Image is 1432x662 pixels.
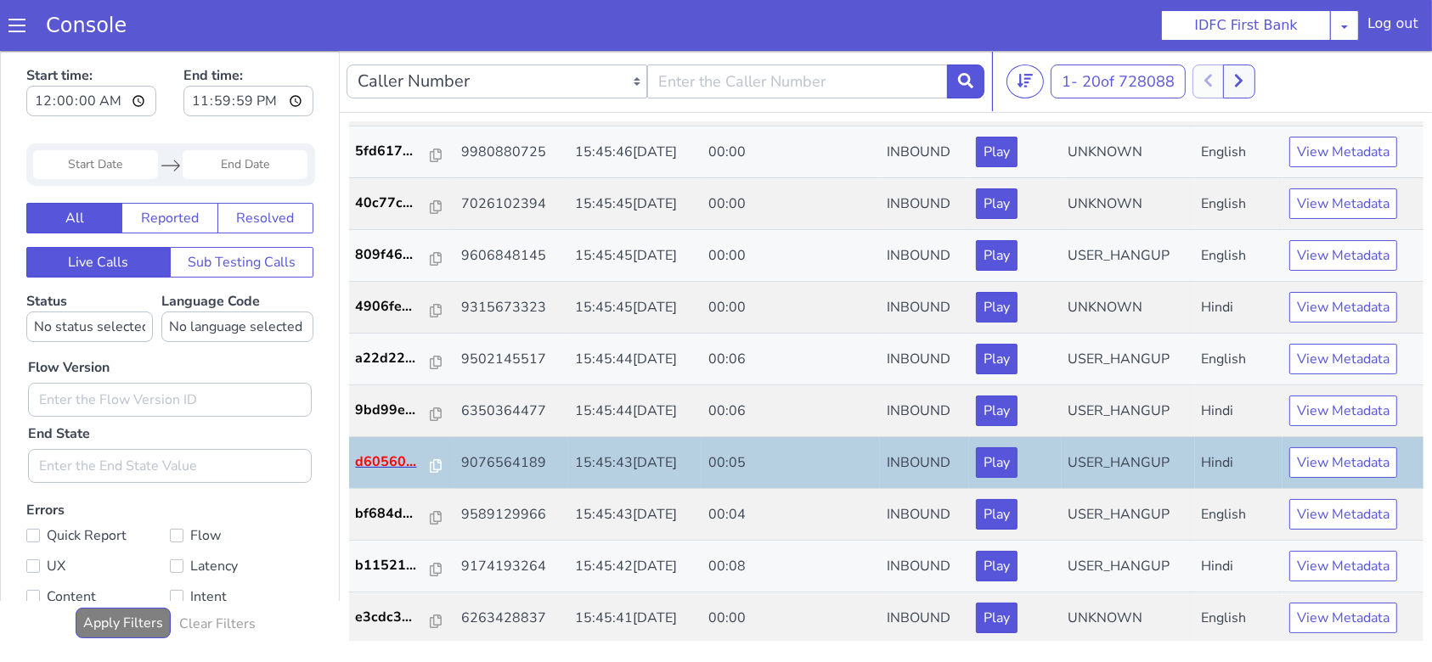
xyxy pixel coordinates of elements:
[702,541,880,593] td: 00:00
[702,490,880,541] td: 00:08
[1367,14,1418,41] div: Log out
[356,556,448,576] a: e3cdc3...
[1289,86,1397,116] button: View Metadata
[1051,14,1186,48] button: 1- 20of 728088
[568,490,702,541] td: 15:45:42[DATE]
[1195,283,1283,334] td: English
[356,452,431,473] p: bf684d...
[568,179,702,231] td: 15:45:45[DATE]
[1289,189,1397,220] button: View Metadata
[356,245,431,266] p: 4906fe...
[28,373,90,393] label: End State
[454,386,568,438] td: 9076564189
[1195,76,1283,127] td: English
[356,452,448,473] a: bf684d...
[976,86,1018,116] button: Play
[28,332,312,366] input: Enter the Flow Version ID
[976,396,1018,427] button: Play
[356,142,431,162] p: 40c77c...
[568,438,702,490] td: 15:45:43[DATE]
[568,541,702,593] td: 15:45:41[DATE]
[568,283,702,334] td: 15:45:44[DATE]
[26,241,153,291] label: Status
[356,349,448,369] a: 9bd99e...
[454,334,568,386] td: 6350364477
[26,196,171,227] button: Live Calls
[1062,76,1195,127] td: UNKNOWN
[1289,293,1397,323] button: View Metadata
[976,448,1018,479] button: Play
[1161,10,1331,41] button: IDFC First Bank
[1289,396,1397,427] button: View Metadata
[1062,490,1195,541] td: USER_HANGUP
[183,35,313,65] input: End time:
[880,76,969,127] td: INBOUND
[880,231,969,283] td: INBOUND
[356,245,448,266] a: 4906fe...
[702,386,880,438] td: 00:05
[1062,127,1195,179] td: UNKNOWN
[33,99,158,128] input: Start Date
[356,297,431,317] p: a22d22...
[880,438,969,490] td: INBOUND
[1289,137,1397,168] button: View Metadata
[1195,541,1283,593] td: English
[976,137,1018,168] button: Play
[1062,283,1195,334] td: USER_HANGUP
[880,490,969,541] td: INBOUND
[26,534,170,558] label: Content
[217,152,313,182] button: Resolved
[880,179,969,231] td: INBOUND
[647,14,948,48] input: Enter the Caller Number
[1195,438,1283,490] td: English
[976,189,1018,220] button: Play
[356,556,431,576] p: e3cdc3...
[26,152,122,182] button: All
[28,398,312,432] input: Enter the End State Value
[76,557,171,587] button: Apply Filters
[28,306,110,327] label: Flow Version
[1289,241,1397,272] button: View Metadata
[1062,438,1195,490] td: USER_HANGUP
[454,541,568,593] td: 6263428837
[454,231,568,283] td: 9315673323
[1289,345,1397,375] button: View Metadata
[702,127,880,179] td: 00:00
[1062,386,1195,438] td: USER_HANGUP
[356,90,448,110] a: 5fd617...
[26,450,313,622] label: Errors
[356,504,448,525] a: b11521...
[880,283,969,334] td: INBOUND
[880,386,969,438] td: INBOUND
[702,438,880,490] td: 00:04
[170,534,313,558] label: Intent
[1195,334,1283,386] td: Hindi
[26,35,156,65] input: Start time:
[568,231,702,283] td: 15:45:45[DATE]
[454,438,568,490] td: 9589129966
[356,401,431,421] p: d60560...
[1062,231,1195,283] td: UNKNOWN
[454,283,568,334] td: 9502145517
[1062,334,1195,386] td: USER_HANGUP
[356,401,448,421] a: d60560...
[880,541,969,593] td: INBOUND
[702,76,880,127] td: 00:00
[1289,448,1397,479] button: View Metadata
[1062,541,1195,593] td: UNKNOWN
[1289,500,1397,530] button: View Metadata
[26,503,170,527] label: UX
[356,194,431,214] p: 809f46...
[356,504,431,525] p: b11521...
[356,142,448,162] a: 40c77c...
[1195,179,1283,231] td: English
[568,127,702,179] td: 15:45:45[DATE]
[702,334,880,386] td: 00:06
[356,349,431,369] p: 9bd99e...
[568,76,702,127] td: 15:45:46[DATE]
[976,293,1018,323] button: Play
[25,14,147,37] a: Console
[161,261,313,291] select: Language Code
[183,99,307,128] input: End Date
[880,127,969,179] td: INBOUND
